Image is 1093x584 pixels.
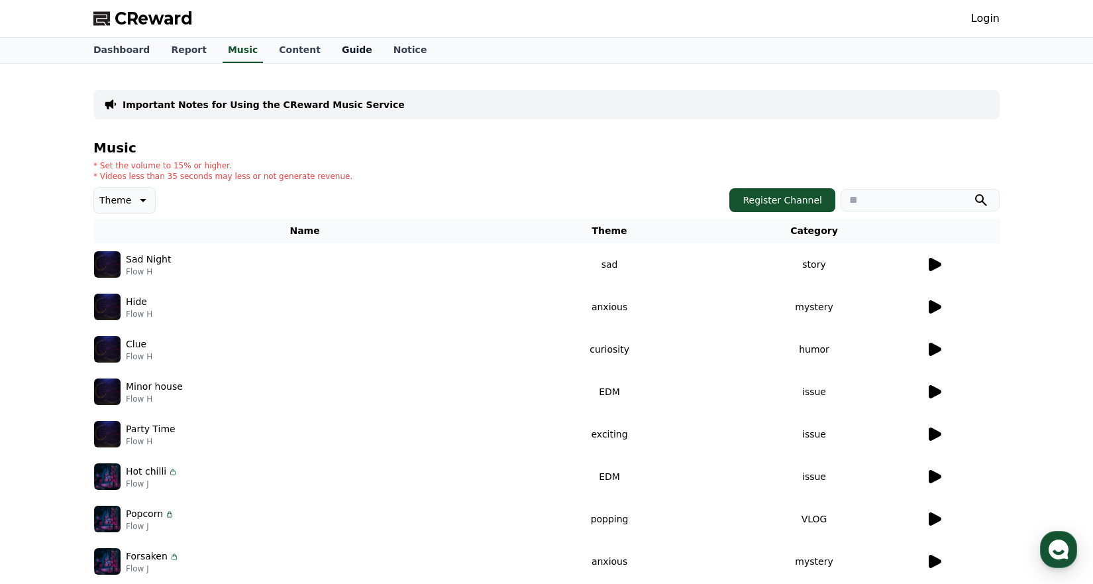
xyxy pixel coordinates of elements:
span: Messages [110,441,149,451]
a: Home [4,420,87,453]
img: music [94,336,121,363]
img: music [94,251,121,278]
td: VLOG [703,498,925,540]
p: * Set the volume to 15% or higher. [93,160,352,171]
h4: Music [93,141,1000,155]
p: Minor house [126,380,183,394]
td: mystery [703,540,925,583]
a: Notice [383,38,438,63]
img: music [94,463,121,490]
td: issue [703,371,925,413]
p: Flow H [126,436,176,447]
img: music [94,548,121,575]
td: EDM [516,455,703,498]
a: Login [971,11,1000,27]
td: popping [516,498,703,540]
p: Hide [126,295,147,309]
p: Flow H [126,394,183,404]
p: Flow H [126,351,152,362]
img: music [94,294,121,320]
p: Party Time [126,422,176,436]
a: Important Notes for Using the CReward Music Service [123,98,405,111]
td: humor [703,328,925,371]
span: Settings [196,440,229,451]
td: anxious [516,540,703,583]
p: Hot chilli [126,465,166,479]
p: * Videos less than 35 seconds may less or not generate revenue. [93,171,352,182]
img: music [94,421,121,447]
th: Name [93,219,516,243]
a: CReward [93,8,193,29]
button: Theme [93,187,156,213]
th: Category [703,219,925,243]
p: Flow J [126,563,180,574]
td: issue [703,455,925,498]
td: mystery [703,286,925,328]
a: Messages [87,420,171,453]
p: Sad Night [126,253,171,266]
td: anxious [516,286,703,328]
td: curiosity [516,328,703,371]
p: Theme [99,191,131,209]
p: Flow J [126,479,178,489]
a: Report [160,38,217,63]
a: Guide [331,38,383,63]
p: Forsaken [126,550,168,563]
td: issue [703,413,925,455]
td: exciting [516,413,703,455]
p: Flow H [126,266,171,277]
td: story [703,243,925,286]
th: Theme [516,219,703,243]
img: music [94,379,121,405]
a: Music [223,38,263,63]
td: EDM [516,371,703,413]
a: Content [268,38,331,63]
p: Clue [126,337,146,351]
a: Dashboard [83,38,160,63]
p: Flow H [126,309,152,320]
button: Register Channel [729,188,835,212]
img: music [94,506,121,532]
span: Home [34,440,57,451]
a: Settings [171,420,254,453]
p: Popcorn [126,507,163,521]
span: CReward [115,8,193,29]
td: sad [516,243,703,286]
p: Flow J [126,521,175,532]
